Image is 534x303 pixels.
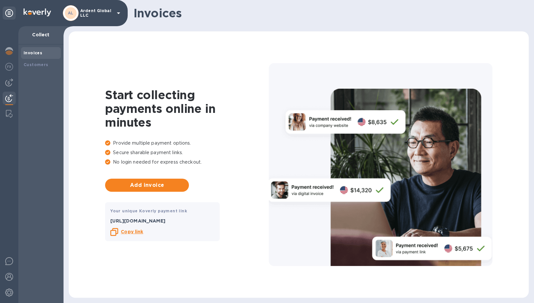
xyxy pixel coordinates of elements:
b: Invoices [24,50,42,55]
b: AL [68,10,74,15]
div: Unpin categories [3,7,16,20]
h1: Invoices [134,6,524,20]
p: Ardent Global LLC [80,9,113,18]
p: Collect [24,31,58,38]
button: Add invoice [105,179,189,192]
h1: Start collecting payments online in minutes [105,88,269,129]
b: Customers [24,62,48,67]
span: Add invoice [110,181,184,189]
img: Foreign exchange [5,63,13,71]
p: Secure sharable payment links. [105,149,269,156]
p: Provide multiple payment options. [105,140,269,147]
b: Copy link [121,229,143,234]
p: No login needed for express checkout. [105,159,269,166]
b: Your unique Koverly payment link [110,208,187,213]
p: [URL][DOMAIN_NAME] [110,218,214,224]
img: Logo [24,9,51,16]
